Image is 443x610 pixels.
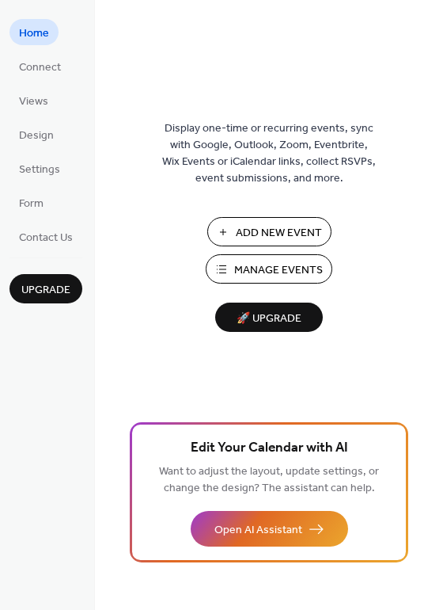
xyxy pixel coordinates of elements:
[191,437,348,459] span: Edit Your Calendar with AI
[9,189,53,215] a: Form
[236,225,322,242] span: Add New Event
[19,230,73,246] span: Contact Us
[19,128,54,144] span: Design
[234,262,323,279] span: Manage Events
[9,87,58,113] a: Views
[162,120,376,187] span: Display one-time or recurring events, sync with Google, Outlook, Zoom, Eventbrite, Wix Events or ...
[207,217,331,246] button: Add New Event
[215,303,323,332] button: 🚀 Upgrade
[9,274,82,303] button: Upgrade
[9,223,82,250] a: Contact Us
[19,25,49,42] span: Home
[19,162,60,178] span: Settings
[9,121,63,147] a: Design
[21,282,70,299] span: Upgrade
[9,53,70,79] a: Connect
[19,59,61,76] span: Connect
[225,308,313,330] span: 🚀 Upgrade
[159,461,379,499] span: Want to adjust the layout, update settings, or change the design? The assistant can help.
[191,511,348,547] button: Open AI Assistant
[9,155,70,181] a: Settings
[19,93,48,110] span: Views
[9,19,59,45] a: Home
[19,196,44,212] span: Form
[206,254,332,284] button: Manage Events
[214,522,302,539] span: Open AI Assistant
